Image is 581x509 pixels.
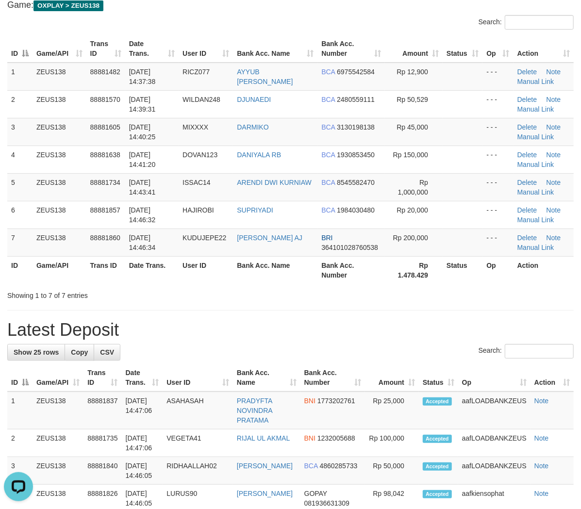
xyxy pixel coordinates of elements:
td: - - - [482,201,513,229]
td: ZEUS138 [33,63,86,91]
a: Copy [65,344,94,361]
a: Delete [517,151,537,159]
span: Copy 1232005688 to clipboard [317,434,355,442]
a: [PERSON_NAME] AJ [237,234,302,242]
td: aafLOADBANKZEUS [458,457,531,485]
a: Delete [517,179,537,186]
a: Note [547,179,561,186]
a: Manual Link [517,188,554,196]
a: Delete [517,234,537,242]
span: BCA [321,179,335,186]
th: Status [443,256,482,284]
label: Search: [479,344,574,359]
a: Note [534,397,549,405]
td: - - - [482,118,513,146]
a: Note [547,96,561,103]
span: Copy 3130198138 to clipboard [337,123,375,131]
th: Action: activate to sort column ascending [531,364,574,392]
th: Bank Acc. Name: activate to sort column ascending [233,35,317,63]
a: Show 25 rows [7,344,65,361]
a: Manual Link [517,216,554,224]
span: WILDAN248 [183,96,220,103]
span: [DATE] 14:43:41 [129,179,156,196]
label: Search: [479,15,574,30]
th: Date Trans.: activate to sort column ascending [122,364,163,392]
td: ZEUS138 [33,392,83,429]
th: User ID [179,256,233,284]
h4: Game: [7,0,574,10]
span: Copy 6975542584 to clipboard [337,68,375,76]
th: Action: activate to sort column ascending [514,35,574,63]
a: DARMIKO [237,123,268,131]
span: 88881860 [90,234,120,242]
span: RICZ077 [183,68,210,76]
td: ZEUS138 [33,429,83,457]
a: Note [547,151,561,159]
span: [DATE] 14:46:34 [129,234,156,251]
a: Delete [517,123,537,131]
a: [PERSON_NAME] [237,462,293,470]
span: BCA [321,151,335,159]
span: BCA [321,123,335,131]
span: BCA [321,96,335,103]
th: Trans ID [86,256,125,284]
td: 5 [7,173,33,201]
td: ZEUS138 [33,146,86,173]
th: Amount: activate to sort column ascending [365,364,419,392]
a: Manual Link [517,105,554,113]
a: Manual Link [517,78,554,85]
td: 88881735 [83,429,121,457]
a: Note [534,490,549,497]
span: BRI [321,234,332,242]
span: Rp 200,000 [393,234,428,242]
th: Rp 1.478.429 [385,256,443,284]
th: Status: activate to sort column ascending [419,364,458,392]
a: Delete [517,96,537,103]
td: [DATE] 14:47:06 [122,392,163,429]
input: Search: [505,344,574,359]
span: Rp 1,000,000 [398,179,428,196]
td: ZEUS138 [33,229,86,256]
span: Copy 364101028760538 to clipboard [321,244,378,251]
span: BNI [304,397,315,405]
a: Manual Link [517,244,554,251]
span: BCA [321,68,335,76]
a: AYYUB [PERSON_NAME] [237,68,293,85]
span: Show 25 rows [14,348,59,356]
span: Copy 1930853450 to clipboard [337,151,375,159]
td: aafLOADBANKZEUS [458,392,531,429]
td: 1 [7,63,33,91]
td: aafLOADBANKZEUS [458,429,531,457]
td: 6 [7,201,33,229]
span: Rp 150,000 [393,151,428,159]
span: HAJIROBI [183,206,214,214]
span: BCA [321,206,335,214]
a: RIJAL UL AKMAL [237,434,290,442]
a: DJUNAEDI [237,96,271,103]
span: [DATE] 14:37:38 [129,68,156,85]
span: 88881734 [90,179,120,186]
span: CSV [100,348,114,356]
td: 88881837 [83,392,121,429]
td: ZEUS138 [33,118,86,146]
td: - - - [482,173,513,201]
span: [DATE] 14:39:31 [129,96,156,113]
a: Note [534,462,549,470]
td: Rp 25,000 [365,392,419,429]
td: [DATE] 14:47:06 [122,429,163,457]
a: ARENDI DWI KURNIAW [237,179,311,186]
input: Search: [505,15,574,30]
a: Note [547,68,561,76]
a: PRADYFTA NOVINDRA PRATAMA [237,397,272,424]
a: [PERSON_NAME] [237,490,293,497]
td: 4 [7,146,33,173]
th: Trans ID: activate to sort column ascending [86,35,125,63]
th: User ID: activate to sort column ascending [163,364,233,392]
th: Trans ID: activate to sort column ascending [83,364,121,392]
td: 7 [7,229,33,256]
span: ISSAC14 [183,179,211,186]
th: ID [7,256,33,284]
td: ZEUS138 [33,457,83,485]
span: GOPAY [304,490,327,497]
th: Bank Acc. Number: activate to sort column ascending [317,35,384,63]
